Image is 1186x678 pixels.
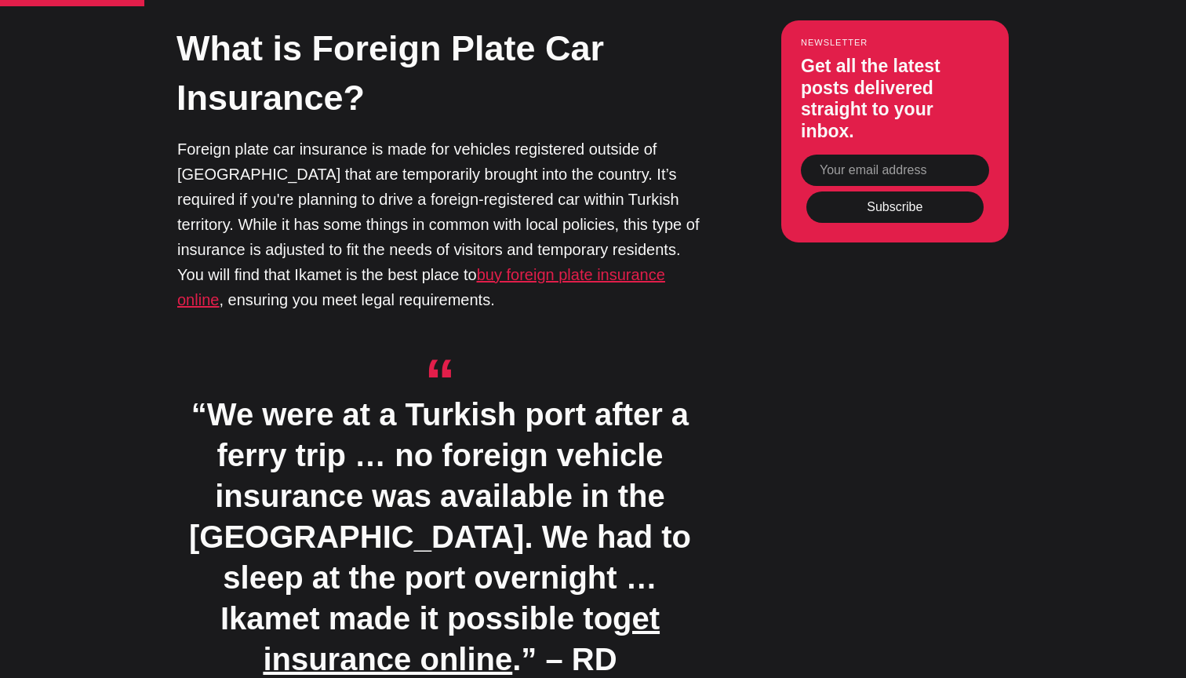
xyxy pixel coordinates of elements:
[801,56,989,142] h3: Get all the latest posts delivered straight to your inbox.
[806,191,984,223] button: Subscribe
[177,266,665,308] a: buy foreign plate insurance online
[801,38,989,47] small: Newsletter
[177,137,703,312] p: Foreign plate car insurance is made for vehicles registered outside of [GEOGRAPHIC_DATA] that are...
[801,155,989,186] input: Your email address
[176,28,604,118] strong: What is Foreign Plate Car Insurance?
